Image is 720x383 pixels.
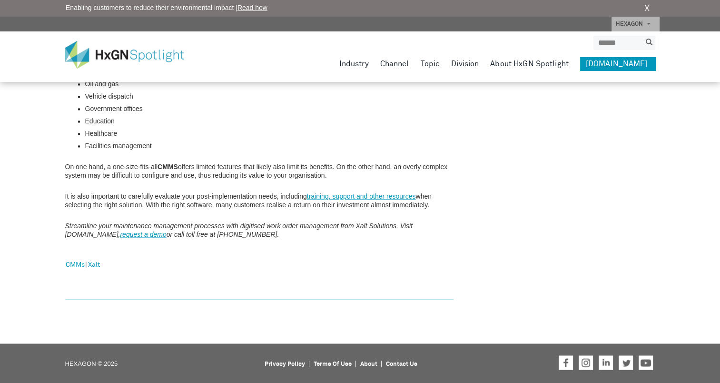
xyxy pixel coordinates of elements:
[237,4,267,11] a: Read how
[85,141,454,150] li: Facilities management
[380,57,409,71] a: Channel
[120,231,166,238] a: request a demo
[639,355,653,370] a: Hexagon on Youtube
[339,57,369,71] a: Industry
[360,361,377,367] a: About
[644,3,650,14] a: X
[65,357,259,381] p: HEXAGON © 2025
[65,251,454,280] div: |
[66,259,85,272] a: CMMs
[265,361,305,367] a: Privacy Policy
[580,57,655,71] a: [DOMAIN_NAME]
[85,117,454,125] li: Education
[65,192,454,209] p: It is also important to carefully evaluate your post-implementation needs, including when selecti...
[559,355,573,370] a: Hexagon on Facebook
[314,361,352,367] a: Terms Of Use
[65,41,198,69] img: HxGN Spotlight
[451,57,479,71] a: Division
[65,162,454,180] p: On one hand, a one-size-fits-all offers limited features that likely also limit its benefits. On ...
[307,192,416,200] a: training, support and other resources
[619,355,633,370] a: Hexagon on Twitter
[386,361,417,367] a: Contact Us
[579,355,593,370] a: Hexagon on Instagram
[612,17,660,31] a: HEXAGON
[420,57,440,71] a: Topic
[85,80,454,88] li: Oil and gas
[88,259,100,272] a: Xalt
[65,222,413,238] em: Streamline your maintenance management processes with digitised work order management from Xalt S...
[66,3,267,13] span: Enabling customers to reduce their environmental impact |
[85,92,454,101] li: Vehicle dispatch
[490,57,569,71] a: About HxGN Spotlight
[599,355,613,370] a: Hexagon on LinkedIn
[85,104,454,113] li: Government offices
[85,129,454,138] li: Healthcare
[158,163,178,171] strong: CMMS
